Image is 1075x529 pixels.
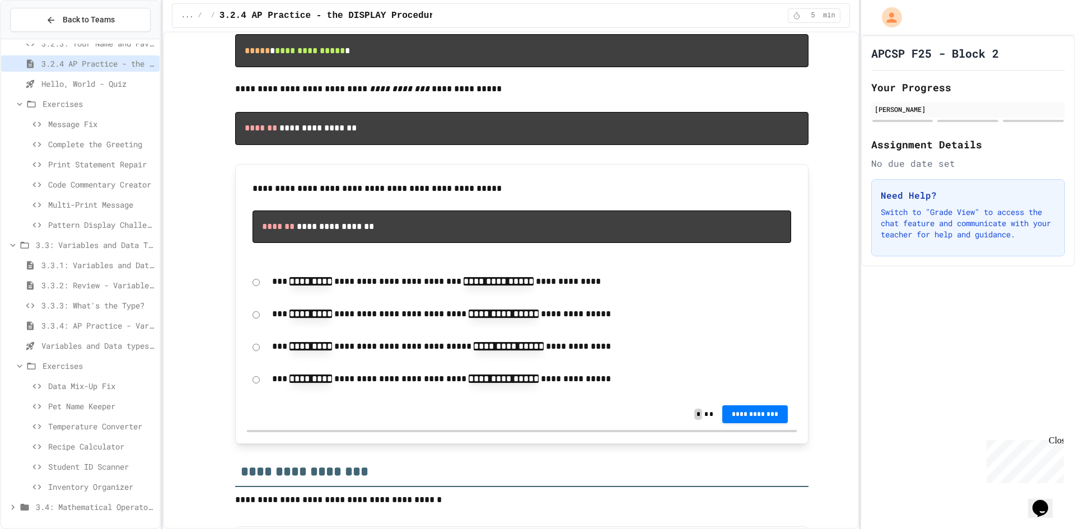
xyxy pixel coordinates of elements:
[875,104,1062,114] div: [PERSON_NAME]
[41,320,155,331] span: 3.3.4: AP Practice - Variables
[48,441,155,452] span: Recipe Calculator
[41,78,155,90] span: Hello, World - Quiz
[48,199,155,210] span: Multi-Print Message
[982,436,1064,483] iframe: chat widget
[43,360,155,372] span: Exercises
[48,461,155,472] span: Student ID Scanner
[1028,484,1064,518] iframe: chat widget
[198,11,202,20] span: /
[41,58,155,69] span: 3.2.4 AP Practice - the DISPLAY Procedure
[43,98,155,110] span: Exercises
[48,219,155,231] span: Pattern Display Challenge
[871,157,1065,170] div: No due date set
[4,4,77,71] div: Chat with us now!Close
[41,340,155,352] span: Variables and Data types - quiz
[871,137,1065,152] h2: Assignment Details
[48,420,155,432] span: Temperature Converter
[219,9,440,22] span: 3.2.4 AP Practice - the DISPLAY Procedure
[871,45,999,61] h1: APCSP F25 - Block 2
[823,11,835,20] span: min
[41,259,155,271] span: 3.3.1: Variables and Data Types
[181,11,194,20] span: ...
[48,400,155,412] span: Pet Name Keeper
[48,138,155,150] span: Complete the Greeting
[870,4,905,30] div: My Account
[10,8,151,32] button: Back to Teams
[211,11,215,20] span: /
[804,11,822,20] span: 5
[48,179,155,190] span: Code Commentary Creator
[871,79,1065,95] h2: Your Progress
[41,38,155,49] span: 3.2.3: Your Name and Favorite Movie
[48,118,155,130] span: Message Fix
[48,481,155,493] span: Inventory Organizer
[63,14,115,26] span: Back to Teams
[36,501,155,513] span: 3.4: Mathematical Operators
[36,239,155,251] span: 3.3: Variables and Data Types
[41,299,155,311] span: 3.3.3: What's the Type?
[881,189,1055,202] h3: Need Help?
[48,158,155,170] span: Print Statement Repair
[41,279,155,291] span: 3.3.2: Review - Variables and Data Types
[881,207,1055,240] p: Switch to "Grade View" to access the chat feature and communicate with your teacher for help and ...
[48,380,155,392] span: Data Mix-Up Fix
